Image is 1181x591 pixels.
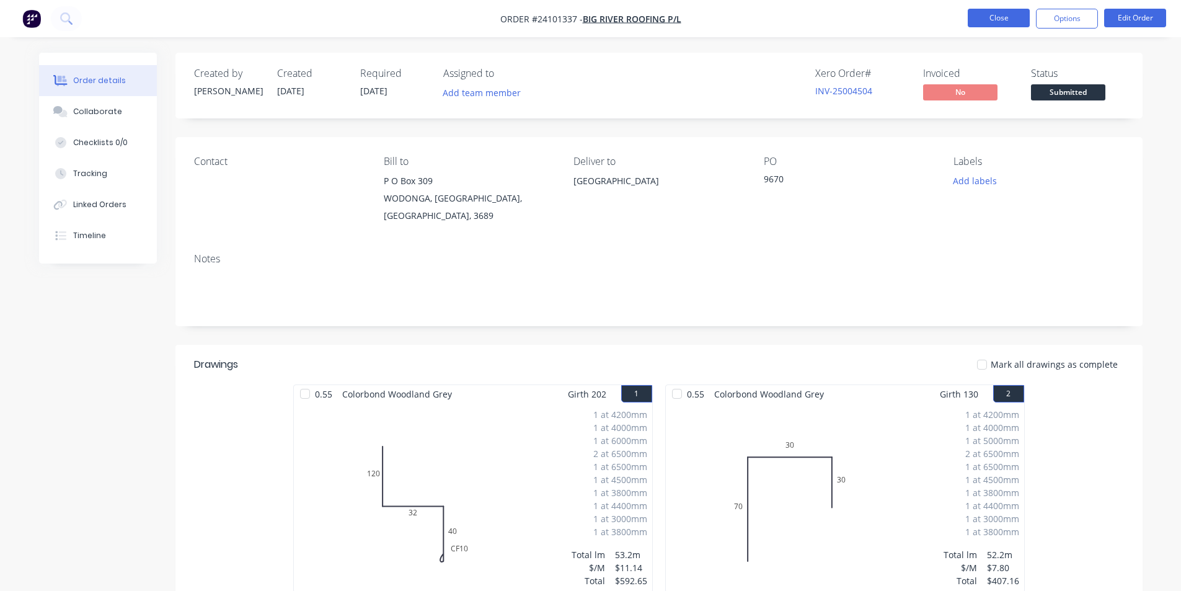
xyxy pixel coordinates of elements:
span: [DATE] [360,85,387,97]
div: 1 at 3000mm [965,512,1019,525]
div: Total lm [572,548,605,561]
div: Xero Order # [815,68,908,79]
button: Timeline [39,220,157,251]
div: Collaborate [73,106,122,117]
div: Assigned to [443,68,567,79]
button: Order details [39,65,157,96]
div: 1 at 5000mm [965,434,1019,447]
div: 1 at 4500mm [965,473,1019,486]
div: Status [1031,68,1124,79]
span: Colorbond Woodland Grey [709,385,829,403]
div: 1 at 4200mm [593,408,647,421]
div: 1 at 4000mm [965,421,1019,434]
div: 2 at 6500mm [593,447,647,460]
span: Submitted [1031,84,1105,100]
div: Created by [194,68,262,79]
div: Invoiced [923,68,1016,79]
div: [PERSON_NAME] [194,84,262,97]
div: 1 at 6500mm [593,460,647,473]
span: [DATE] [277,85,304,97]
div: Tracking [73,168,107,179]
button: Add labels [947,172,1004,189]
div: 1 at 3000mm [593,512,647,525]
div: $407.16 [987,574,1019,587]
div: $592.65 [615,574,647,587]
div: 1 at 6000mm [593,434,647,447]
button: 1 [621,385,652,402]
div: Labels [953,156,1123,167]
div: $7.80 [987,561,1019,574]
button: Edit Order [1104,9,1166,27]
div: P O Box 309WODONGA, [GEOGRAPHIC_DATA], [GEOGRAPHIC_DATA], 3689 [384,172,554,224]
span: Girth 130 [940,385,978,403]
div: 2 at 6500mm [965,447,1019,460]
div: 1 at 3800mm [593,486,647,499]
div: $11.14 [615,561,647,574]
button: Submitted [1031,84,1105,103]
div: WODONGA, [GEOGRAPHIC_DATA], [GEOGRAPHIC_DATA], 3689 [384,190,554,224]
span: Order #24101337 - [500,13,583,25]
div: 53.2m [615,548,647,561]
span: Girth 202 [568,385,606,403]
div: Total [944,574,977,587]
div: 1 at 3800mm [965,525,1019,538]
div: 1 at 4000mm [593,421,647,434]
div: Total lm [944,548,977,561]
div: PO [764,156,934,167]
div: $/M [944,561,977,574]
div: Total [572,574,605,587]
div: [GEOGRAPHIC_DATA] [573,172,743,212]
button: Add team member [436,84,527,101]
div: 1 at 4400mm [593,499,647,512]
div: Linked Orders [73,199,126,210]
a: Big River Roofing P/L [583,13,681,25]
div: Deliver to [573,156,743,167]
button: Checklists 0/0 [39,127,157,158]
button: Close [968,9,1030,27]
div: 1 at 4500mm [593,473,647,486]
span: Colorbond Woodland Grey [337,385,457,403]
div: Order details [73,75,126,86]
div: Required [360,68,428,79]
span: No [923,84,997,100]
button: Tracking [39,158,157,189]
div: [GEOGRAPHIC_DATA] [573,172,743,190]
button: 2 [993,385,1024,402]
div: Created [277,68,345,79]
button: Options [1036,9,1098,29]
div: 9670 [764,172,919,190]
div: 1 at 3800mm [593,525,647,538]
div: 1 at 3800mm [965,486,1019,499]
div: Checklists 0/0 [73,137,128,148]
div: 1 at 4200mm [965,408,1019,421]
div: Bill to [384,156,554,167]
div: Notes [194,253,1124,265]
div: $/M [572,561,605,574]
span: Mark all drawings as complete [991,358,1118,371]
div: 1 at 4400mm [965,499,1019,512]
span: 0.55 [682,385,709,403]
div: 1 at 6500mm [965,460,1019,473]
div: Timeline [73,230,106,241]
div: Drawings [194,357,238,372]
button: Add team member [443,84,528,101]
img: Factory [22,9,41,28]
a: INV-25004504 [815,85,872,97]
button: Linked Orders [39,189,157,220]
button: Collaborate [39,96,157,127]
div: 52.2m [987,548,1019,561]
div: Contact [194,156,364,167]
div: P O Box 309 [384,172,554,190]
span: 0.55 [310,385,337,403]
